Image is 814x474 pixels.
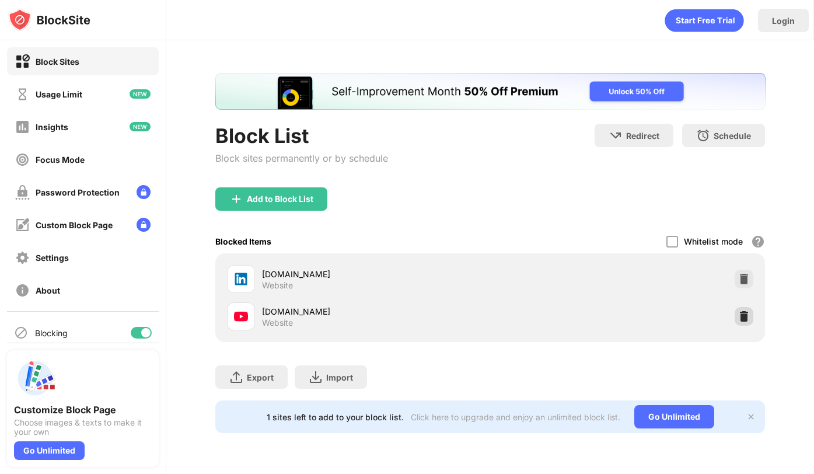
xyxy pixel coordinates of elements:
div: Blocked Items [215,236,271,246]
img: new-icon.svg [130,122,151,131]
img: push-custom-page.svg [14,357,56,399]
div: Export [247,372,274,382]
iframe: Banner [215,73,766,110]
div: Customize Block Page [14,404,152,416]
div: Go Unlimited [14,441,85,460]
div: Whitelist mode [684,236,743,246]
div: Import [326,372,353,382]
div: Block sites permanently or by schedule [215,152,388,164]
img: favicons [234,309,248,323]
img: about-off.svg [15,283,30,298]
img: focus-off.svg [15,152,30,167]
img: logo-blocksite.svg [8,8,90,32]
div: Insights [36,122,68,132]
img: lock-menu.svg [137,185,151,199]
div: Blocking [35,328,68,338]
div: Choose images & texts to make it your own [14,418,152,437]
img: block-on.svg [15,54,30,69]
div: Custom Block Page [36,220,113,230]
div: Click here to upgrade and enjoy an unlimited block list. [411,412,620,422]
img: password-protection-off.svg [15,185,30,200]
img: lock-menu.svg [137,218,151,232]
div: Login [772,16,795,26]
div: Redirect [626,131,659,141]
div: Schedule [714,131,751,141]
div: [DOMAIN_NAME] [262,268,490,280]
img: insights-off.svg [15,120,30,134]
div: Website [262,280,293,291]
div: 1 sites left to add to your block list. [267,412,404,422]
img: customize-block-page-off.svg [15,218,30,232]
div: animation [665,9,744,32]
div: Website [262,318,293,328]
div: Usage Limit [36,89,82,99]
div: Password Protection [36,187,120,197]
div: Settings [36,253,69,263]
div: Block List [215,124,388,148]
img: favicons [234,272,248,286]
div: [DOMAIN_NAME] [262,305,490,318]
img: blocking-icon.svg [14,326,28,340]
div: About [36,285,60,295]
div: Add to Block List [247,194,313,204]
img: time-usage-off.svg [15,87,30,102]
div: Go Unlimited [634,405,714,428]
img: x-button.svg [746,412,756,421]
div: Focus Mode [36,155,85,165]
div: Block Sites [36,57,79,67]
img: new-icon.svg [130,89,151,99]
img: settings-off.svg [15,250,30,265]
